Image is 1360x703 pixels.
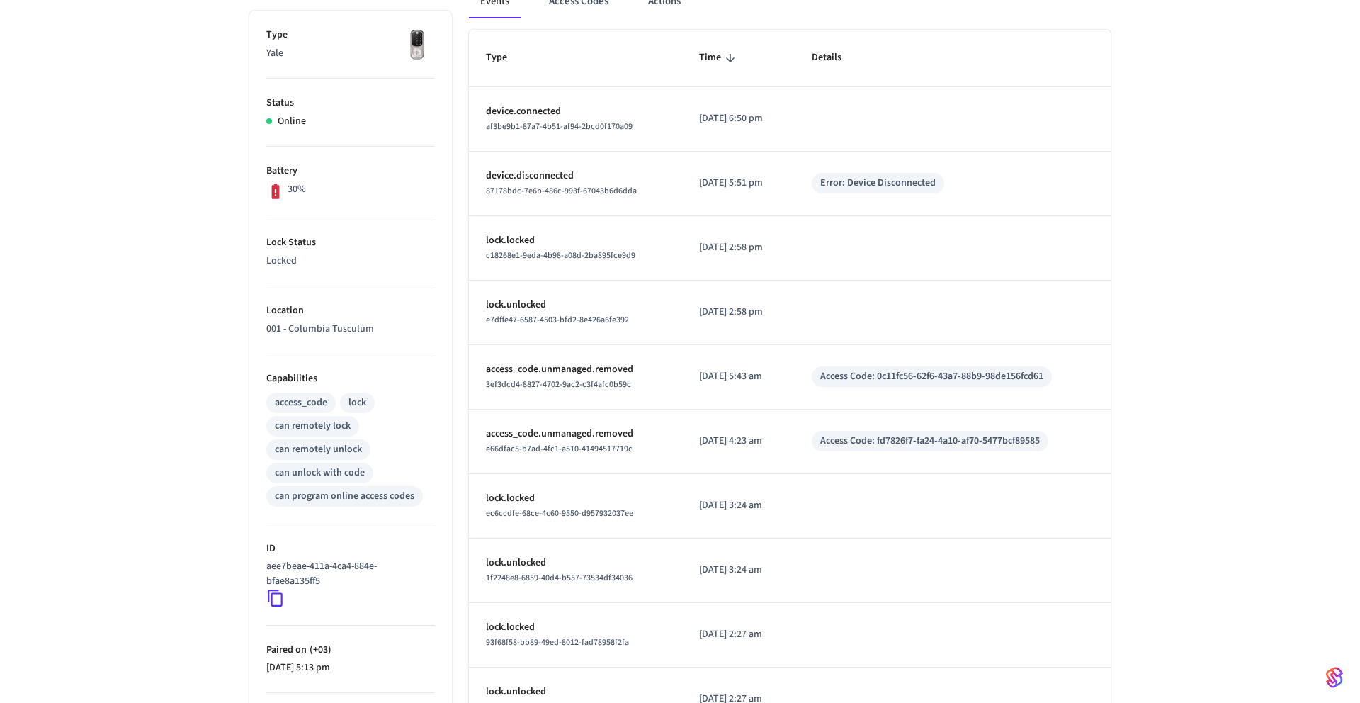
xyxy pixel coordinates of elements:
p: device.connected [486,104,665,119]
p: [DATE] 5:13 pm [266,660,435,675]
p: ID [266,541,435,556]
p: Status [266,96,435,111]
p: 30% [288,182,306,197]
div: can remotely unlock [275,442,362,457]
p: lock.locked [486,491,665,506]
p: lock.unlocked [486,685,665,699]
p: [DATE] 5:43 am [699,369,778,384]
p: Capabilities [266,371,435,386]
p: [DATE] 3:24 am [699,498,778,513]
div: lock [348,395,366,410]
p: lock.unlocked [486,556,665,570]
p: [DATE] 4:23 am [699,434,778,449]
p: Paired on [266,643,435,658]
p: Location [266,303,435,318]
span: Details [812,47,860,69]
span: Time [699,47,739,69]
span: e7dffe47-6587-4503-bfd2-8e426a6fe392 [486,314,629,326]
p: Battery [266,164,435,179]
p: [DATE] 5:51 pm [699,176,778,191]
span: e66dfac5-b7ad-4fc1-a510-41494517719c [486,443,633,455]
div: Access Code: 0c11fc56-62f6-43a7-88b9-98de156fcd61 [820,369,1043,384]
p: lock.locked [486,620,665,635]
p: Locked [266,254,435,269]
span: 93f68f58-bb89-49ed-8012-fad78958f2fa [486,636,629,648]
p: Type [266,28,435,43]
p: Lock Status [266,235,435,250]
p: [DATE] 3:24 am [699,563,778,578]
div: Access Code: fd7826f7-fa24-4a10-af70-5477bcf89585 [820,434,1040,449]
span: ( +03 ) [307,643,331,657]
div: can remotely lock [275,419,351,434]
p: [DATE] 2:58 pm [699,240,778,255]
img: SeamLogoGradient.69752ec5.svg [1326,666,1343,689]
p: access_code.unmanaged.removed [486,427,665,442]
p: lock.unlocked [486,298,665,313]
p: Yale [266,46,435,61]
div: Error: Device Disconnected [820,176,936,191]
img: Yale Assure Touchscreen Wifi Smart Lock, Satin Nickel, Front [399,28,435,63]
p: device.disconnected [486,169,665,184]
p: [DATE] 6:50 pm [699,111,778,126]
span: c18268e1-9eda-4b98-a08d-2ba895fce9d9 [486,249,635,261]
p: [DATE] 2:27 am [699,627,778,642]
span: ec6ccdfe-68ce-4c60-9550-d957932037ee [486,507,633,519]
div: can unlock with code [275,466,365,480]
span: 87178bdc-7e6b-486c-993f-67043b6d6dda [486,185,637,197]
p: access_code.unmanaged.removed [486,362,665,377]
div: access_code [275,395,327,410]
p: [DATE] 2:58 pm [699,305,778,320]
p: lock.locked [486,233,665,248]
p: Online [278,114,306,129]
span: 3ef3dcd4-8827-4702-9ac2-c3f4afc0b59c [486,378,631,390]
span: af3be9b1-87a7-4b51-af94-2bcd0f170a09 [486,120,633,133]
p: 001 - Columbia Tusculum [266,322,435,337]
div: can program online access codes [275,489,414,504]
span: 1f2248e8-6859-40d4-b557-73534df34036 [486,572,633,584]
p: aee7beae-411a-4ca4-884e-bfae8a135ff5 [266,559,429,589]
span: Type [486,47,526,69]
